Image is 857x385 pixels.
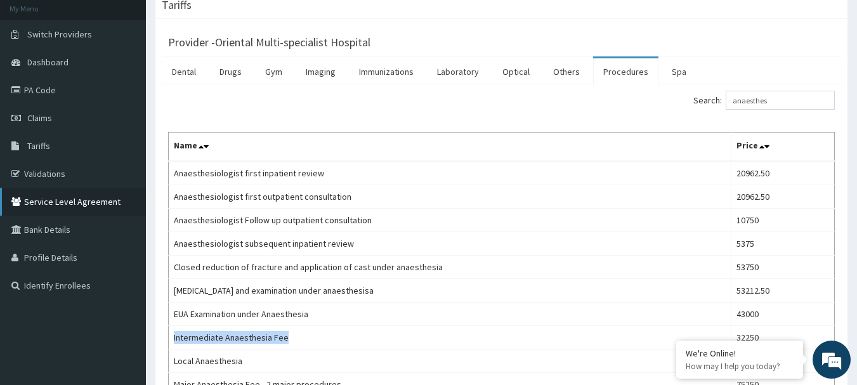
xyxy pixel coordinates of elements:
a: Laboratory [427,58,489,85]
th: Name [169,133,731,162]
span: Tariffs [27,140,50,152]
a: Imaging [296,58,346,85]
td: 5375 [731,232,835,256]
td: 53750 [731,256,835,279]
h3: Provider - Oriental Multi-specialist Hospital [168,37,370,48]
div: Minimize live chat window [208,6,239,37]
div: We're Online! [686,348,794,359]
td: Closed reduction of fracture and application of cast under anaesthesia [169,256,731,279]
td: Anaesthesiologist first outpatient consultation [169,185,731,209]
a: Gym [255,58,292,85]
span: Dashboard [27,56,69,68]
a: Optical [492,58,540,85]
label: Search: [693,91,835,110]
p: How may I help you today? [686,361,794,372]
span: Claims [27,112,52,124]
td: Intermediate Anaesthesia Fee [169,326,731,349]
td: 43000 [731,303,835,326]
img: d_794563401_company_1708531726252_794563401 [23,63,51,95]
a: Dental [162,58,206,85]
td: 32250 [731,326,835,349]
td: 20962.50 [731,161,835,185]
div: Chat with us now [66,71,213,88]
td: [MEDICAL_DATA] and examination under anaesthesisa [169,279,731,303]
th: Price [731,133,835,162]
td: 53212.50 [731,279,835,303]
textarea: Type your message and hit 'Enter' [6,253,242,297]
a: Immunizations [349,58,424,85]
a: Drugs [209,58,252,85]
input: Search: [726,91,835,110]
td: Anaesthesiologist first inpatient review [169,161,731,185]
td: Local Anaesthesia [169,349,731,373]
a: Others [543,58,590,85]
a: Procedures [593,58,658,85]
td: Anaesthesiologist subsequent inpatient review [169,232,731,256]
td: Anaesthesiologist Follow up outpatient consultation [169,209,731,232]
span: We're online! [74,113,175,241]
span: Switch Providers [27,29,92,40]
td: EUA Examination under Anaesthesia [169,303,731,326]
td: 10750 [731,209,835,232]
a: Spa [662,58,697,85]
td: 20962.50 [731,185,835,209]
